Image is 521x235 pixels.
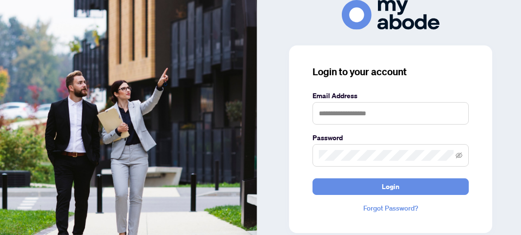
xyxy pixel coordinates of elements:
button: Login [313,178,469,195]
span: eye-invisible [456,152,462,159]
a: Forgot Password? [313,203,469,214]
label: Email Address [313,90,469,101]
label: Password [313,132,469,143]
span: Login [382,179,399,194]
h3: Login to your account [313,65,469,79]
